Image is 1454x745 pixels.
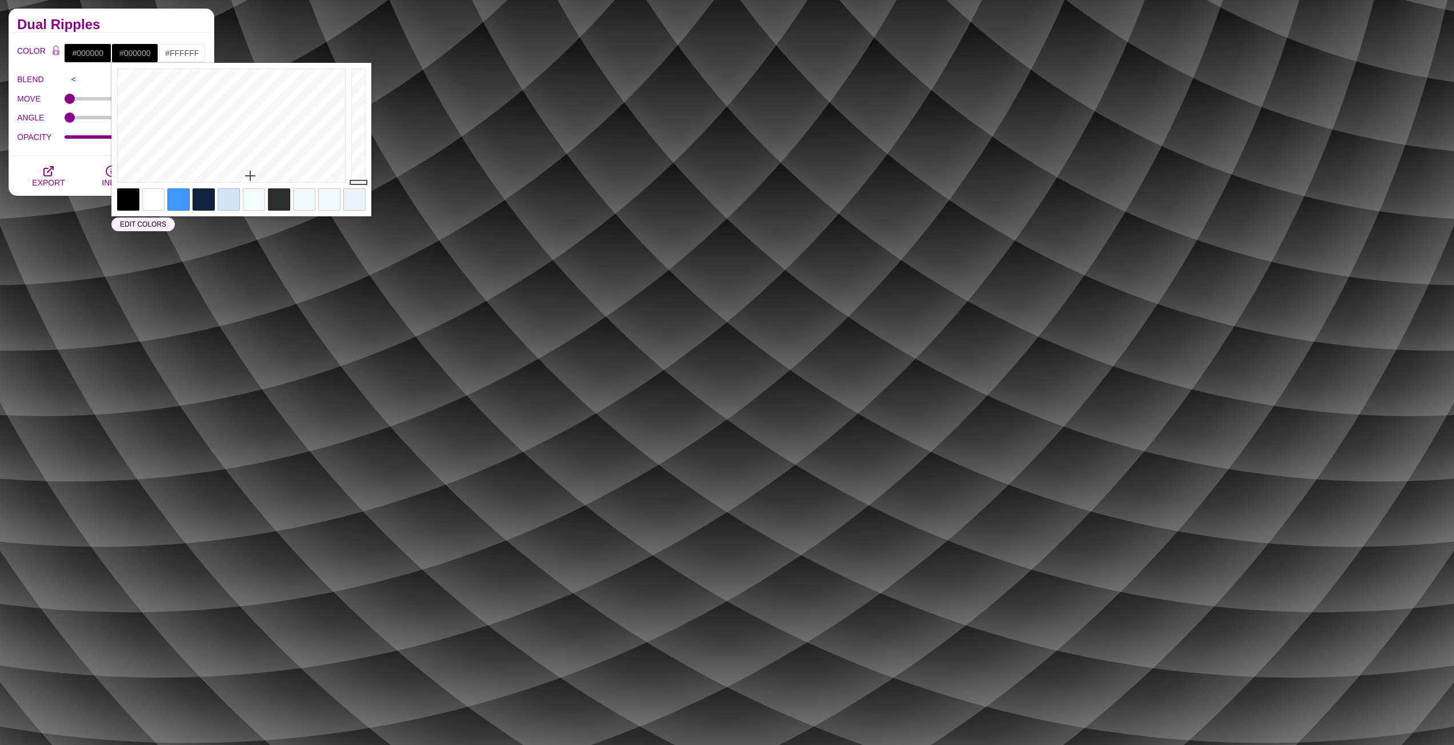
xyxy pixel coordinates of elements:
[17,43,47,63] label: COLOR
[32,178,65,187] span: EXPORT
[80,156,143,196] button: INFO
[17,110,65,125] label: ANGLE
[102,178,121,187] span: INFO
[47,43,65,59] button: Color Lock
[17,20,206,29] h2: Dual Ripples
[83,75,187,84] p: LCH MODE
[17,91,65,106] label: MOVE
[111,218,175,231] div: EDIT COLORS
[17,130,65,144] label: OPACITY
[17,72,65,87] label: BLEND
[17,156,80,196] button: EXPORT
[65,71,83,88] input: <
